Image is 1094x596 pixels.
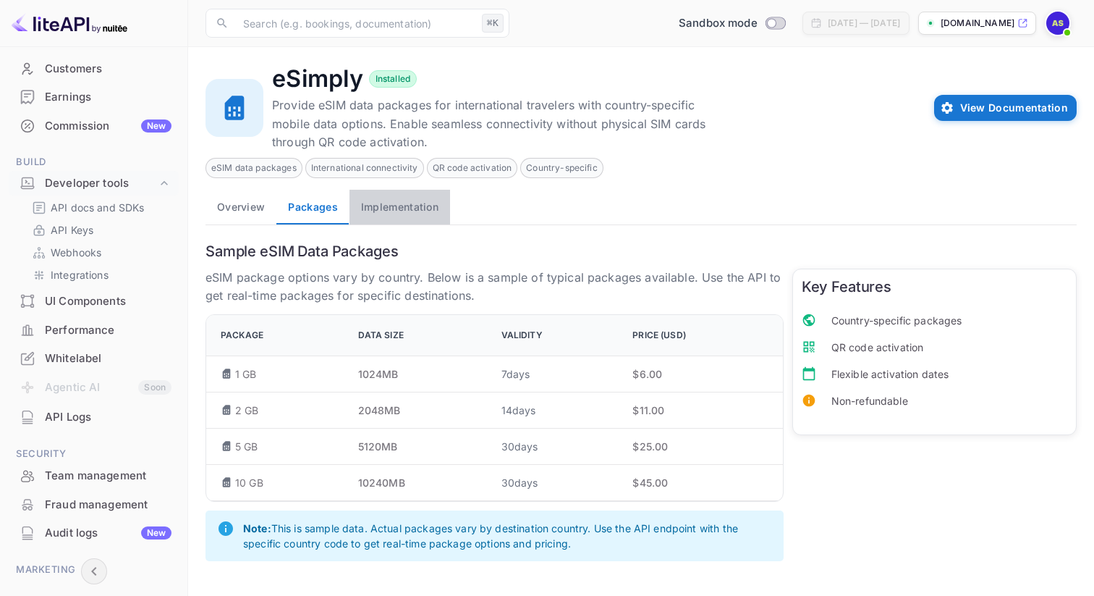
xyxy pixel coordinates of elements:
div: Team management [9,462,179,490]
th: Validity [490,315,622,356]
div: [DATE] — [DATE] [828,17,900,30]
a: CommissionNew [9,112,179,139]
div: Team management [45,468,171,484]
a: API Keys [32,222,167,238]
p: API Keys [51,222,93,238]
span: QR code activation [831,340,1067,355]
h4: eSimply [272,64,363,93]
p: This is sample data. Actual packages vary by destination country. Use the API endpoint with the s... [243,521,772,551]
p: $ 25 .00 [632,439,768,454]
div: UI Components [45,293,171,310]
a: Customers [9,55,179,82]
div: Fraud management [45,497,171,513]
img: LiteAPI logo [12,12,127,35]
a: API docs and SDKs [32,200,167,215]
h6: Key Features [802,278,1067,295]
a: UI Components [9,287,179,314]
div: Developer tools [45,175,157,192]
button: Collapse navigation [81,558,107,584]
span: Flexible activation dates [831,366,1067,382]
div: API Logs [45,409,171,426]
th: Package [206,315,347,356]
div: Developer tools [9,171,179,196]
img: Ahmad Shabib [1046,12,1069,35]
div: Customers [45,61,171,77]
a: Bookings [9,26,179,53]
p: 10240 MB [358,475,478,490]
a: Fraud management [9,491,179,518]
span: Build [9,154,179,170]
p: $ 11 .00 [632,403,768,418]
p: Integrations [51,267,109,282]
p: 7 days [501,366,610,382]
div: API Keys [26,219,173,240]
p: [DOMAIN_NAME] [941,17,1014,30]
div: Performance [45,322,171,339]
h6: Sample eSIM Data Packages [205,243,1077,260]
a: API Logs [9,403,179,430]
p: $ 6 .00 [632,366,768,382]
div: Integrations [26,264,173,285]
div: API Logs [9,403,179,432]
div: ⌘K [482,14,504,33]
p: API docs and SDKs [51,200,145,215]
p: 1024 MB [358,366,478,382]
span: Marketing [9,562,179,578]
div: Whitelabel [9,345,179,373]
p: Webhooks [51,245,101,260]
th: Data Size [347,315,490,356]
a: Integrations [32,267,167,282]
span: eSIM data packages [206,161,302,175]
a: Team management [9,462,179,489]
button: View Documentation [934,95,1077,121]
div: Webhooks [26,242,173,263]
a: Earnings [9,83,179,110]
div: API docs and SDKs [26,197,173,218]
div: Earnings [45,89,171,106]
div: Audit logsNew [9,519,179,547]
p: 14 days [501,403,610,418]
th: Price (USD) [621,315,782,356]
div: Fraud management [9,491,179,519]
p: 2 GB [235,403,259,418]
div: Customers [9,55,179,83]
div: Switch to Production mode [673,15,791,32]
span: Country-specific packages [831,313,1067,328]
a: Performance [9,316,179,343]
p: 5120 MB [358,439,478,454]
div: Earnings [9,83,179,112]
div: Commission [45,118,171,135]
span: Installed [370,72,416,85]
span: Country-specific [521,161,602,175]
span: Non-refundable [831,393,1067,408]
div: UI Components [9,287,179,316]
div: New [141,526,171,540]
div: Performance [9,316,179,345]
p: 10 GB [235,475,263,490]
input: Search (e.g. bookings, documentation) [234,9,476,38]
div: New [141,119,171,133]
span: Security [9,446,179,462]
button: Packages [276,190,349,224]
a: Webhooks [32,245,167,260]
div: CommissionNew [9,112,179,140]
p: 1 GB [235,366,257,382]
a: Whitelabel [9,345,179,372]
span: Sandbox mode [679,15,758,32]
p: 30 days [501,475,610,490]
p: eSIM package options vary by country. Below is a sample of typical packages available. Use the AP... [205,269,784,306]
p: Provide eSIM data packages for international travelers with country-specific mobile data options.... [272,96,706,152]
p: $ 45 .00 [632,475,768,490]
span: International connectivity [306,161,423,175]
span: QR code activation [428,161,517,175]
div: Whitelabel [45,351,171,367]
p: 30 days [501,439,610,454]
a: Audit logsNew [9,519,179,546]
strong: Note: [243,522,271,534]
p: 5 GB [235,439,258,454]
p: 2048 MB [358,403,478,418]
button: Implementation [349,190,450,224]
div: Audit logs [45,525,171,542]
button: Overview [205,190,276,224]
